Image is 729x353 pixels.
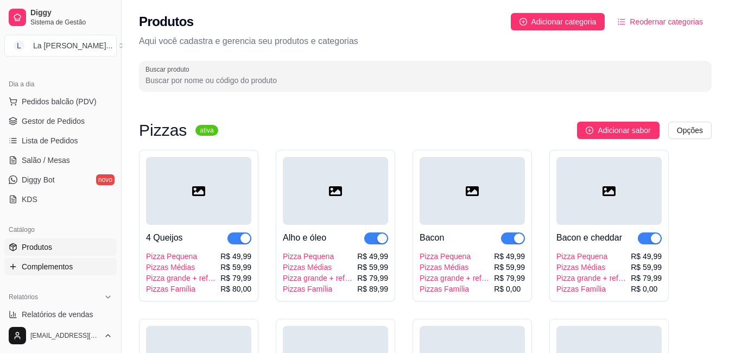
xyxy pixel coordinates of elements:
[631,251,662,262] div: R$ 49,99
[618,18,625,26] span: ordered-list
[283,231,326,244] div: Alho e óleo
[4,171,117,188] a: Diggy Botnovo
[420,262,490,273] div: Pizzas Médias
[598,124,650,136] span: Adicionar sabor
[30,8,112,18] span: Diggy
[146,283,216,294] div: Pizzas Família
[631,283,662,294] div: R$ 0,00
[668,122,712,139] button: Opções
[357,251,388,262] div: R$ 49,99
[146,251,216,262] div: Pizza Pequena
[631,262,662,273] div: R$ 59,99
[420,231,444,244] div: Bacon
[22,309,93,320] span: Relatórios de vendas
[519,18,527,26] span: plus-circle
[9,293,38,301] span: Relatórios
[146,231,183,244] div: 4 Queijos
[4,238,117,256] a: Produtos
[420,251,490,262] div: Pizza Pequena
[609,13,712,30] button: Reodernar categorias
[631,273,662,283] div: R$ 79,99
[145,65,193,74] label: Buscar produto
[139,13,194,30] h2: Produtos
[494,251,525,262] div: R$ 49,99
[4,258,117,275] a: Complementos
[531,16,597,28] span: Adicionar categoria
[357,283,388,294] div: R$ 89,99
[556,262,626,273] div: Pizzas Médias
[4,323,117,349] button: [EMAIL_ADDRESS][DOMAIN_NAME]
[4,93,117,110] button: Pedidos balcão (PDV)
[220,273,251,283] div: R$ 79,99
[220,251,251,262] div: R$ 49,99
[22,194,37,205] span: KDS
[4,191,117,208] a: KDS
[30,331,99,340] span: [EMAIL_ADDRESS][DOMAIN_NAME]
[4,132,117,149] a: Lista de Pedidos
[556,231,622,244] div: Bacon e cheddar
[577,122,659,139] button: Adicionar sabor
[283,251,353,262] div: Pizza Pequena
[139,35,712,48] p: Aqui você cadastra e gerencia seu produtos e categorias
[22,261,73,272] span: Complementos
[4,75,117,93] div: Dia a dia
[220,283,251,294] div: R$ 80,00
[4,4,117,30] a: DiggySistema de Gestão
[420,273,490,283] div: Pizza grande + refri 1,5 L
[146,273,216,283] div: Pizza grande + refri 1,5 L
[139,124,187,137] h3: Pizzas
[511,13,605,30] button: Adicionar categoria
[283,283,353,294] div: Pizzas Família
[145,75,705,86] input: Buscar produto
[195,125,218,136] sup: ativa
[283,262,353,273] div: Pizzas Médias
[22,242,52,253] span: Produtos
[494,283,525,294] div: R$ 0,00
[22,155,70,166] span: Salão / Mesas
[556,251,626,262] div: Pizza Pequena
[4,35,117,56] button: Select a team
[22,174,55,185] span: Diggy Bot
[556,273,626,283] div: Pizza grande + refri 1,5 L
[33,40,112,51] div: La [PERSON_NAME] ...
[14,40,24,51] span: L
[22,96,97,107] span: Pedidos balcão (PDV)
[283,273,353,283] div: Pizza grande + refri 1,5 L
[220,262,251,273] div: R$ 59,99
[494,273,525,283] div: R$ 79,99
[357,273,388,283] div: R$ 79,99
[420,283,490,294] div: Pizzas Família
[630,16,703,28] span: Reodernar categorias
[22,116,85,127] span: Gestor de Pedidos
[4,152,117,169] a: Salão / Mesas
[4,112,117,130] a: Gestor de Pedidos
[494,262,525,273] div: R$ 59,99
[146,262,216,273] div: Pizzas Médias
[4,306,117,323] a: Relatórios de vendas
[4,221,117,238] div: Catálogo
[30,18,112,27] span: Sistema de Gestão
[22,135,78,146] span: Lista de Pedidos
[357,262,388,273] div: R$ 59,99
[677,124,703,136] span: Opções
[556,283,626,294] div: Pizzas Família
[586,127,593,134] span: plus-circle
